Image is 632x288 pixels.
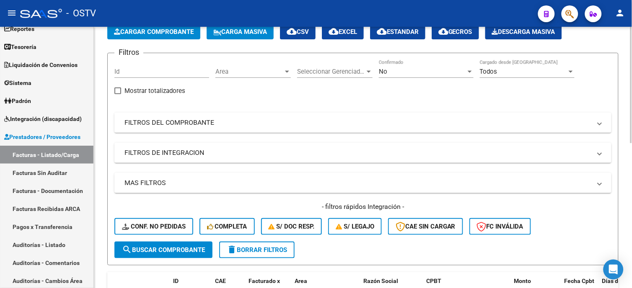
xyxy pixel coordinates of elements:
[615,8,625,18] mat-icon: person
[124,118,591,127] mat-panel-title: FILTROS DEL COMPROBANTE
[336,223,374,230] span: S/ legajo
[227,244,237,255] mat-icon: delete
[477,223,523,230] span: FC Inválida
[604,260,624,280] div: Open Intercom Messenger
[379,68,387,75] span: No
[492,28,555,36] span: Descarga Masiva
[114,28,194,36] span: Cargar Comprobante
[396,223,456,230] span: CAE SIN CARGAR
[124,178,591,188] mat-panel-title: MAS FILTROS
[207,223,247,230] span: Completa
[432,24,479,39] button: Gecros
[114,143,611,163] mat-expansion-panel-header: FILTROS DE INTEGRACION
[215,278,226,284] span: CAE
[114,218,193,235] button: Conf. no pedidas
[388,218,463,235] button: CAE SIN CARGAR
[287,28,309,36] span: CSV
[122,244,132,255] mat-icon: search
[199,218,255,235] button: Completa
[4,78,31,87] span: Sistema
[114,202,611,211] h4: - filtros rápidos Integración -
[565,278,595,284] span: Fecha Cpbt
[322,24,364,39] button: EXCEL
[426,278,441,284] span: CPBT
[4,114,82,123] span: Integración (discapacidad)
[4,42,36,51] span: Tesorería
[363,278,398,284] span: Razón Social
[4,24,34,33] span: Reportes
[297,68,365,75] span: Seleccionar Gerenciador
[122,246,205,254] span: Buscar Comprobante
[377,28,419,36] span: Estandar
[215,68,283,75] span: Area
[124,86,185,96] span: Mostrar totalizadores
[7,8,17,18] mat-icon: menu
[485,24,562,39] app-download-masive: Descarga masiva de comprobantes (adjuntos)
[4,96,31,105] span: Padrón
[107,24,200,39] button: Cargar Comprobante
[207,24,274,39] button: Carga Masiva
[328,218,382,235] button: S/ legajo
[114,242,212,258] button: Buscar Comprobante
[438,28,472,36] span: Gecros
[4,132,80,141] span: Prestadores / Proveedores
[219,242,295,258] button: Borrar Filtros
[124,148,591,157] mat-panel-title: FILTROS DE INTEGRACION
[295,278,307,284] span: Area
[4,60,78,69] span: Liquidación de Convenios
[287,26,297,36] mat-icon: cloud_download
[213,28,267,36] span: Carga Masiva
[280,24,316,39] button: CSV
[329,28,357,36] span: EXCEL
[438,26,448,36] mat-icon: cloud_download
[269,223,315,230] span: S/ Doc Resp.
[227,246,287,254] span: Borrar Filtros
[370,24,425,39] button: Estandar
[122,223,186,230] span: Conf. no pedidas
[329,26,339,36] mat-icon: cloud_download
[480,68,497,75] span: Todos
[114,113,611,133] mat-expansion-panel-header: FILTROS DEL COMPROBANTE
[469,218,531,235] button: FC Inválida
[66,4,96,23] span: - OSTV
[114,173,611,193] mat-expansion-panel-header: MAS FILTROS
[377,26,387,36] mat-icon: cloud_download
[485,24,562,39] button: Descarga Masiva
[261,218,322,235] button: S/ Doc Resp.
[114,46,143,58] h3: Filtros
[514,278,531,284] span: Monto
[173,278,179,284] span: ID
